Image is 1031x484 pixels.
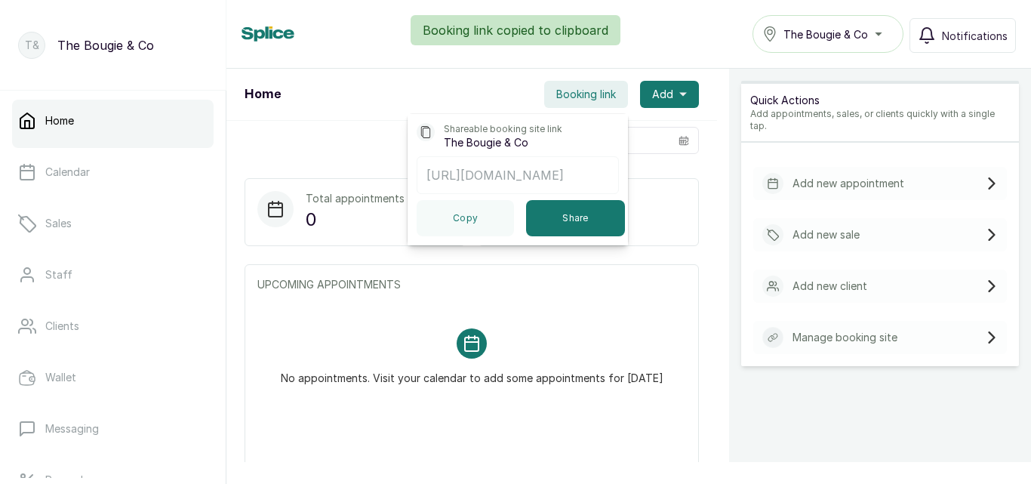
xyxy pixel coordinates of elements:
p: No appointments. Visit your calendar to add some appointments for [DATE] [281,359,663,386]
p: Calendar [45,165,90,180]
p: Booking link copied to clipboard [423,21,608,39]
p: Wallet [45,370,76,385]
button: Copy [417,200,514,236]
button: Add [640,81,699,108]
svg: calendar [679,135,689,146]
p: Sales [45,216,72,231]
p: The Bougie & Co [444,135,528,150]
a: Messaging [12,408,214,450]
p: Staff [45,267,72,282]
p: Home [45,113,74,128]
span: Add [652,87,673,102]
a: Home [12,100,214,142]
h1: Home [245,85,281,103]
p: Total appointments [306,191,405,206]
p: Manage booking site [792,330,897,345]
p: Add new sale [792,227,860,242]
p: UPCOMING APPOINTMENTS [257,277,686,292]
p: 0 [306,206,405,233]
a: Clients [12,305,214,347]
p: Quick Actions [750,93,1010,108]
p: Messaging [45,421,99,436]
button: Booking link [544,81,628,108]
p: Clients [45,319,79,334]
p: Add new client [792,279,867,294]
button: Share [526,200,625,236]
p: Shareable booking site link [444,123,562,135]
a: Sales [12,202,214,245]
a: Staff [12,254,214,296]
p: Add appointments, sales, or clients quickly with a single tap. [750,108,1010,132]
p: [URL][DOMAIN_NAME] [426,166,609,184]
a: Calendar [12,151,214,193]
a: Wallet [12,356,214,399]
p: Add new appointment [792,176,904,191]
div: Booking link [408,114,628,245]
span: Booking link [556,87,616,102]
